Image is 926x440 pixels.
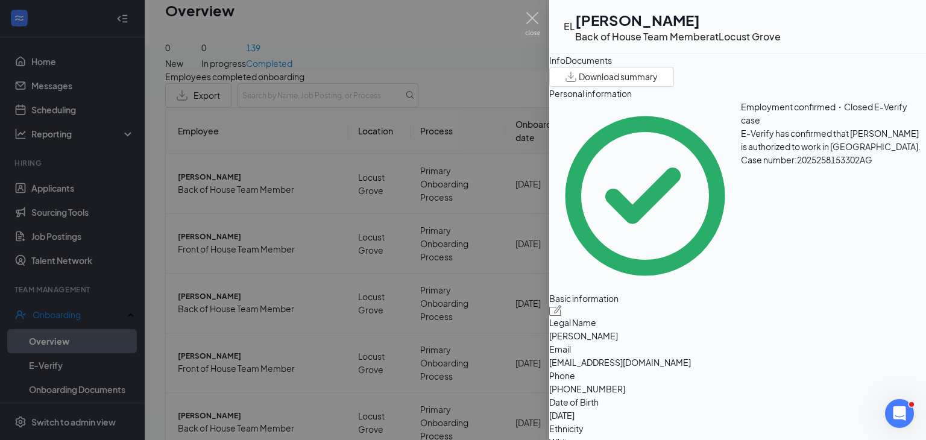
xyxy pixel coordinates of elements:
[549,409,926,422] span: [DATE]
[741,128,921,152] span: E-Verify has confirmed that [PERSON_NAME] is authorized to work in [GEOGRAPHIC_DATA].
[549,292,926,305] span: Basic information
[549,54,565,67] div: Info
[549,316,926,329] span: Legal Name
[549,67,674,87] button: Download summary
[549,395,926,409] span: Date of Birth
[741,154,872,165] span: Case number: 2025258153302AG
[565,54,612,67] div: Documents
[549,342,926,356] span: Email
[885,399,914,428] iframe: Intercom live chat
[549,329,926,342] span: [PERSON_NAME]
[549,100,741,292] svg: CheckmarkCircle
[741,101,907,125] span: Employment confirmed・Closed E-Verify case
[549,422,926,435] span: Ethnicity
[575,10,781,30] h1: [PERSON_NAME]
[564,20,575,33] div: EL
[575,30,781,43] div: Back of House Team Member at Locust Grove
[549,87,926,100] span: Personal information
[549,382,926,395] span: [PHONE_NUMBER]
[549,369,926,382] span: Phone
[549,356,926,369] span: [EMAIL_ADDRESS][DOMAIN_NAME]
[579,71,658,83] span: Download summary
